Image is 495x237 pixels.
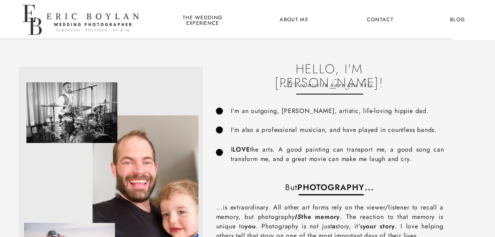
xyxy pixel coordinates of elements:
a: Contact [365,15,395,25]
p: ... [219,181,440,191]
a: Blog [443,15,472,25]
a: the wedding experience [181,15,224,25]
b: the memory [295,212,340,221]
b: LOVE [232,145,250,154]
b: PHOTOGRAPHY [297,181,365,193]
b: your story [362,222,395,231]
span: But [285,181,297,193]
a: About Me [275,15,313,25]
b: you [245,222,256,231]
p: I'm also a professional musician, and have played in countless bands. [231,125,447,135]
p: I'm an outgoing, [PERSON_NAME], artistic, life-loving hippie dad. [231,106,480,115]
i: IS [295,212,301,221]
h1: Hello, I'm [PERSON_NAME]! [275,62,384,74]
p: It's so nice to have you here. [275,79,384,91]
b: a [332,222,336,231]
p: I the arts. A good painting can transport me, a good song can transform me, and a great movie can... [231,145,444,164]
